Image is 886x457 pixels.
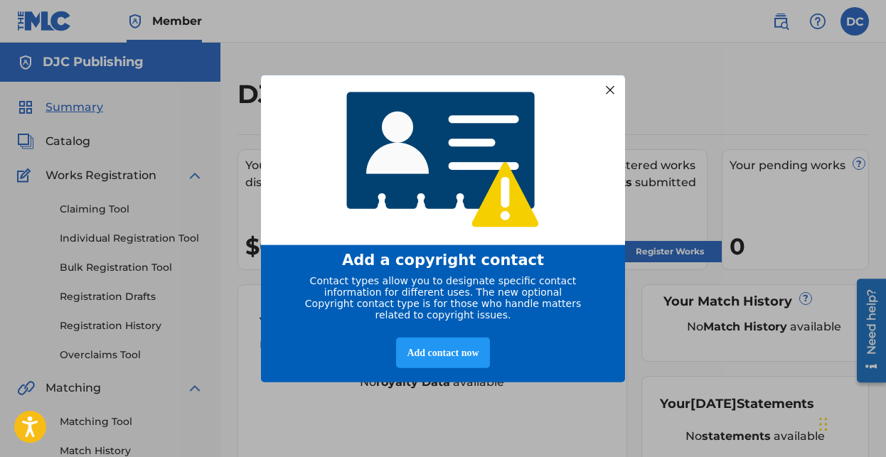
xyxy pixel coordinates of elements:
div: Add a copyright contact [279,252,607,269]
img: 4768233920565408.png [337,81,549,238]
div: Add contact now [396,338,489,368]
div: entering modal [261,75,625,382]
div: Open Resource Center [11,5,40,109]
span: Contact types allow you to designate specific contact information for different uses. The new opt... [305,275,581,321]
div: Need help? [16,16,35,81]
